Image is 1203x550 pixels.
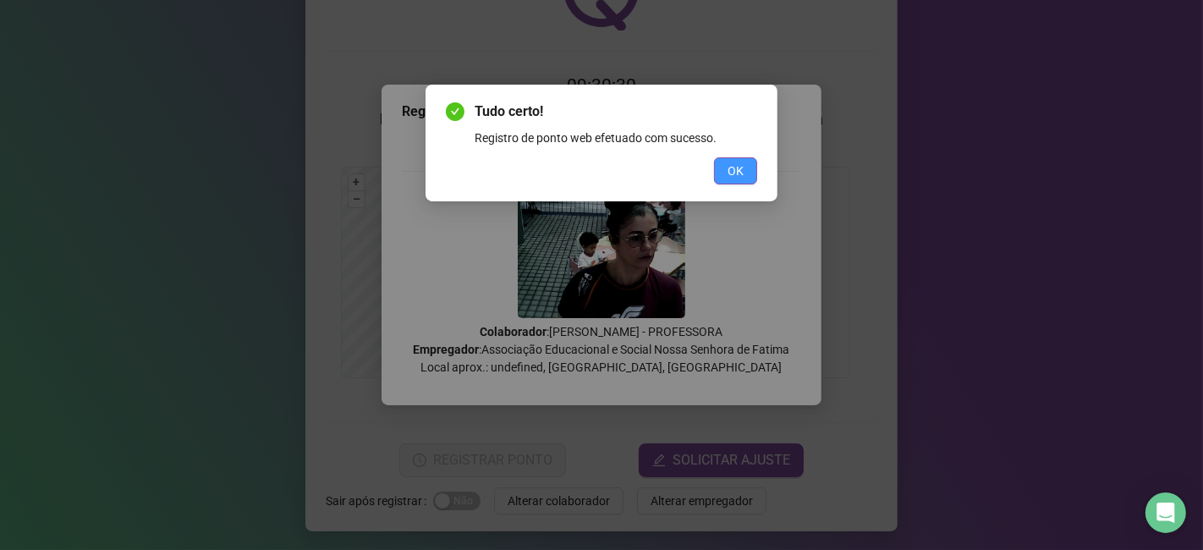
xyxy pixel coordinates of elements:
[728,162,744,180] span: OK
[475,129,757,147] div: Registro de ponto web efetuado com sucesso.
[1145,492,1186,533] div: Open Intercom Messenger
[714,157,757,184] button: OK
[446,102,464,121] span: check-circle
[475,102,757,122] span: Tudo certo!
